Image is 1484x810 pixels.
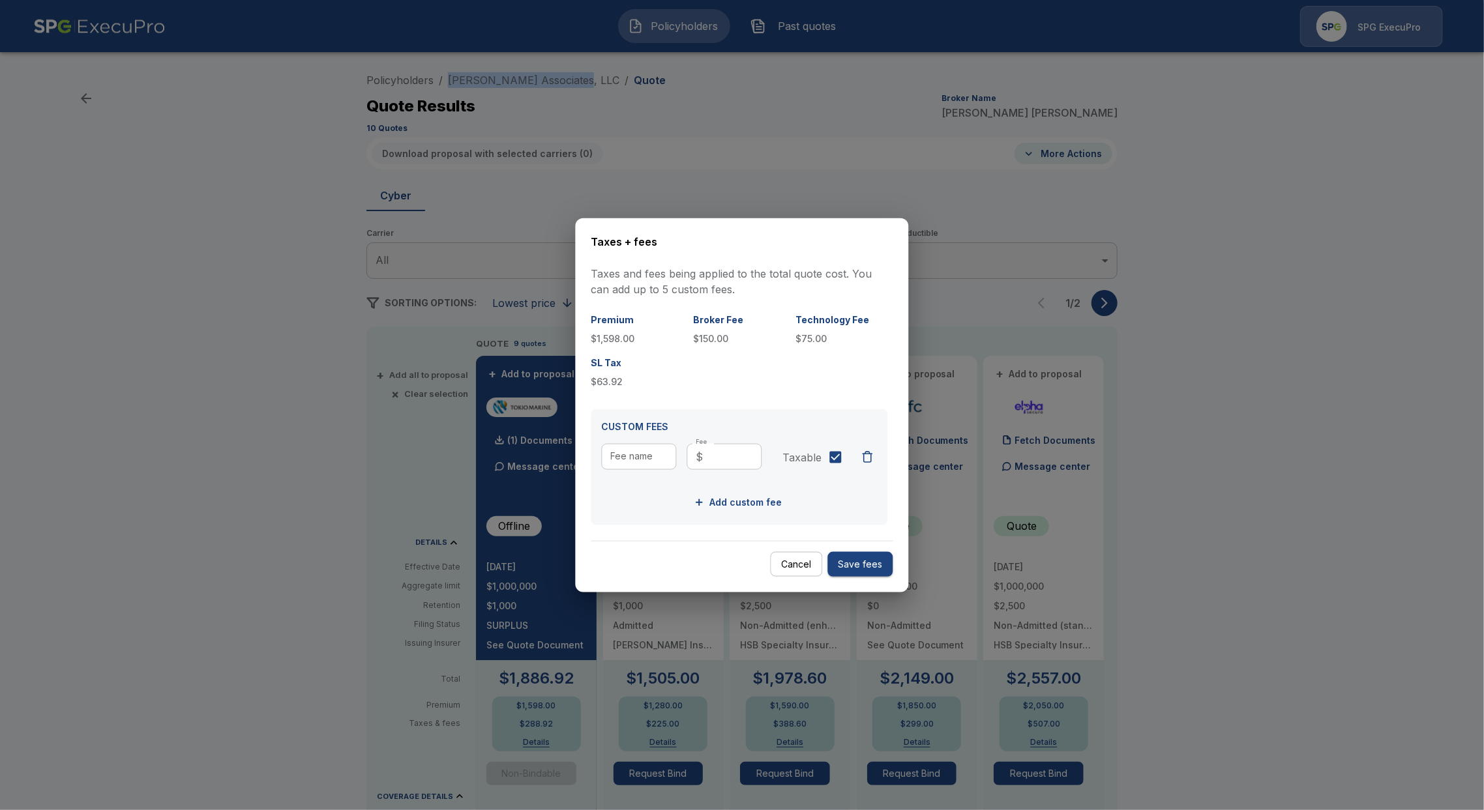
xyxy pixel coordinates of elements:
p: $150.00 [694,332,786,345]
button: Save fees [828,551,893,577]
button: Cancel [771,551,823,577]
p: Broker Fee [694,313,786,326]
p: $ [696,449,704,465]
h6: Taxes + fees [591,233,893,250]
button: Add custom fee [692,491,788,515]
span: Taxable [783,450,822,465]
p: SL Tax [591,356,683,369]
p: CUSTOM FEES [602,420,878,433]
label: Fee [696,438,707,446]
p: Premium [591,313,683,326]
p: Technology Fee [796,313,888,326]
p: Taxes and fees being applied to the total quote cost. You can add up to 5 custom fees. [591,266,893,297]
p: $63.92 [591,375,683,388]
p: $75.00 [796,332,888,345]
p: $1,598.00 [591,332,683,345]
